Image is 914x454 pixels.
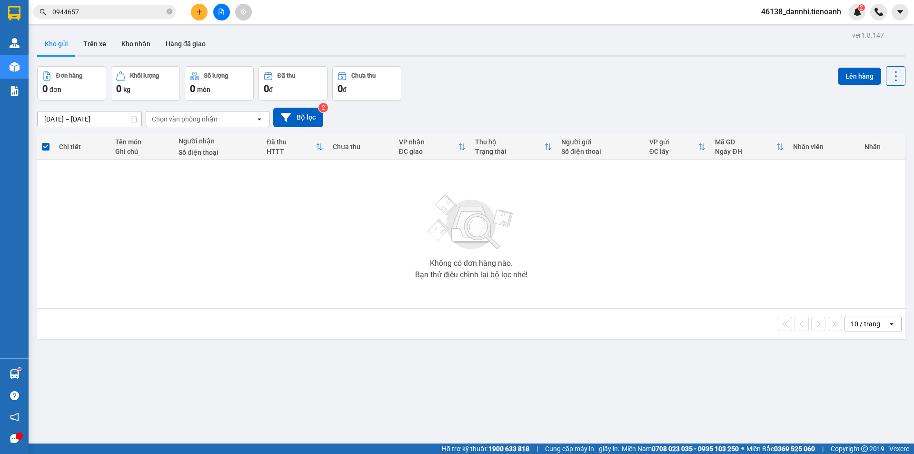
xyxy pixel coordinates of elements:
[116,83,121,94] span: 0
[649,148,698,155] div: ĐC lấy
[267,148,316,155] div: HTTT
[622,444,739,454] span: Miền Nam
[351,72,376,79] div: Chưa thu
[888,320,895,328] svg: open
[258,66,328,101] button: Đã thu0đ
[774,445,815,453] strong: 0369 525 060
[561,138,640,146] div: Người gửi
[37,66,106,101] button: Đơn hàng0đơn
[40,9,46,15] span: search
[152,114,218,124] div: Chọn văn phòng nhận
[256,115,263,123] svg: open
[561,148,640,155] div: Số điện thoại
[267,138,316,146] div: Đã thu
[343,86,347,93] span: đ
[185,66,254,101] button: Số lượng0món
[213,4,230,20] button: file-add
[430,260,513,267] div: Không có đơn hàng nào.
[710,134,788,160] th: Toggle SortBy
[115,148,169,155] div: Ghi chú
[652,445,739,453] strong: 0708 023 035 - 0935 103 250
[318,103,328,112] sup: 2
[218,9,225,15] span: file-add
[38,111,141,127] input: Select a date range.
[853,8,862,16] img: icon-new-feature
[545,444,619,454] span: Cung cấp máy in - giấy in:
[191,4,208,20] button: plus
[896,8,904,16] span: caret-down
[262,134,328,160] th: Toggle SortBy
[278,72,295,79] div: Đã thu
[715,148,776,155] div: Ngày ĐH
[111,66,180,101] button: Khối lượng0kg
[204,72,228,79] div: Số lượng
[10,413,19,422] span: notification
[394,134,470,160] th: Toggle SortBy
[475,138,544,146] div: Thu hộ
[861,445,868,452] span: copyright
[754,6,849,18] span: 46138_dannhi.tienoanh
[56,72,82,79] div: Đơn hàng
[130,72,159,79] div: Khối lượng
[197,86,210,93] span: món
[76,32,114,55] button: Trên xe
[123,86,130,93] span: kg
[10,369,20,379] img: warehouse-icon
[852,30,884,40] div: ver 1.8.147
[892,4,908,20] button: caret-down
[332,66,401,101] button: Chưa thu0đ
[741,447,744,451] span: ⚪️
[18,368,21,371] sup: 1
[37,32,76,55] button: Kho gửi
[52,7,165,17] input: Tìm tên, số ĐT hoặc mã đơn
[536,444,538,454] span: |
[864,143,901,151] div: Nhãn
[333,143,389,151] div: Chưa thu
[42,83,48,94] span: 0
[860,4,863,11] span: 2
[488,445,529,453] strong: 1900 633 818
[424,189,519,256] img: svg+xml;base64,PHN2ZyBjbGFzcz0ibGlzdC1wbHVnX19zdmciIHhtbG5zPSJodHRwOi8vd3d3LnczLm9yZy8yMDAwL3N2Zy...
[822,444,824,454] span: |
[196,9,203,15] span: plus
[442,444,529,454] span: Hỗ trợ kỹ thuật:
[273,108,323,127] button: Bộ lọc
[645,134,711,160] th: Toggle SortBy
[190,83,195,94] span: 0
[50,86,61,93] span: đơn
[10,434,19,443] span: message
[715,138,776,146] div: Mã GD
[235,4,252,20] button: aim
[746,444,815,454] span: Miền Bắc
[179,149,257,156] div: Số điện thoại
[10,86,20,96] img: solution-icon
[793,143,854,151] div: Nhân viên
[470,134,556,160] th: Toggle SortBy
[475,148,544,155] div: Trạng thái
[8,6,20,20] img: logo-vxr
[158,32,213,55] button: Hàng đã giao
[167,8,172,17] span: close-circle
[874,8,883,16] img: phone-icon
[399,148,458,155] div: ĐC giao
[179,137,257,145] div: Người nhận
[858,4,865,11] sup: 2
[114,32,158,55] button: Kho nhận
[167,9,172,14] span: close-circle
[240,9,247,15] span: aim
[269,86,273,93] span: đ
[264,83,269,94] span: 0
[415,271,527,279] div: Bạn thử điều chỉnh lại bộ lọc nhé!
[10,391,19,400] span: question-circle
[399,138,458,146] div: VP nhận
[338,83,343,94] span: 0
[115,138,169,146] div: Tên món
[59,143,105,151] div: Chi tiết
[851,319,880,329] div: 10 / trang
[10,38,20,48] img: warehouse-icon
[838,68,881,85] button: Lên hàng
[649,138,698,146] div: VP gửi
[10,62,20,72] img: warehouse-icon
